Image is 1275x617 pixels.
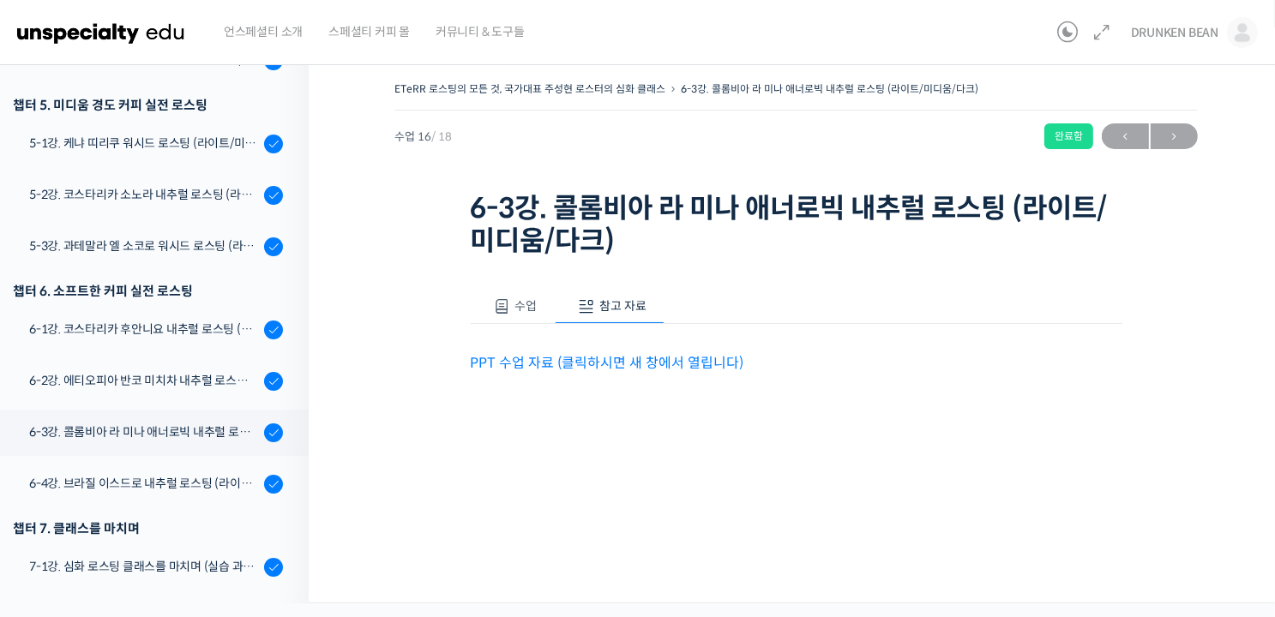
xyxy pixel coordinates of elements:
span: 참고 자료 [599,298,647,314]
a: ←이전 [1102,123,1149,149]
span: / 18 [431,129,452,144]
span: 수업 [514,298,537,314]
div: 챕터 5. 미디움 경도 커피 실전 로스팅 [13,93,283,117]
div: 챕터 7. 클래스를 마치며 [13,517,283,540]
div: 6-1강. 코스타리카 후안니요 내추럴 로스팅 (라이트/미디움/다크) [29,320,259,338]
a: ETeRR 로스팅의 모든 것, 국가대표 주성현 로스터의 심화 클래스 [394,82,665,95]
div: 챕터 6. 소프트한 커피 실전 로스팅 [13,279,283,303]
a: 다음→ [1151,123,1198,149]
h1: 6-3강. 콜롬비아 라 미나 애너로빅 내추럴 로스팅 (라이트/미디움/다크) [471,192,1122,258]
span: 대화 [157,501,177,515]
div: 5-2강. 코스타리카 소노라 내추럴 로스팅 (라이트/미디움/다크) [29,185,259,204]
a: 홈 [5,475,113,518]
div: 6-2강. 에티오피아 반코 미치차 내추럴 로스팅 (라이트/미디움/다크) [29,371,259,390]
div: 6-3강. 콜롬비아 라 미나 애너로빅 내추럴 로스팅 (라이트/미디움/다크) [29,422,259,441]
span: ← [1102,125,1149,148]
div: 7-1강. 심화 로스팅 클래스를 마치며 (실습 과제 안내) [29,557,259,576]
span: → [1151,125,1198,148]
div: 5-3강. 과테말라 엘 소코로 워시드 로스팅 (라이트/미디움/다크) [29,237,259,255]
a: 6-3강. 콜롬비아 라 미나 애너로빅 내추럴 로스팅 (라이트/미디움/다크) [681,82,978,95]
span: 설정 [265,500,286,514]
a: PPT 수업 자료 (클릭하시면 새 창에서 열립니다) [471,354,744,372]
div: 5-1강. 케냐 띠리쿠 워시드 로스팅 (라이트/미디움/다크) [29,134,259,153]
div: 6-4강. 브라질 이스드로 내추럴 로스팅 (라이트/미디움/다크) [29,474,259,493]
span: DRUNKEN BEAN [1131,25,1218,40]
div: 완료함 [1044,123,1093,149]
span: 수업 16 [394,131,452,142]
a: 설정 [221,475,329,518]
span: 홈 [54,500,64,514]
a: 대화 [113,475,221,518]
